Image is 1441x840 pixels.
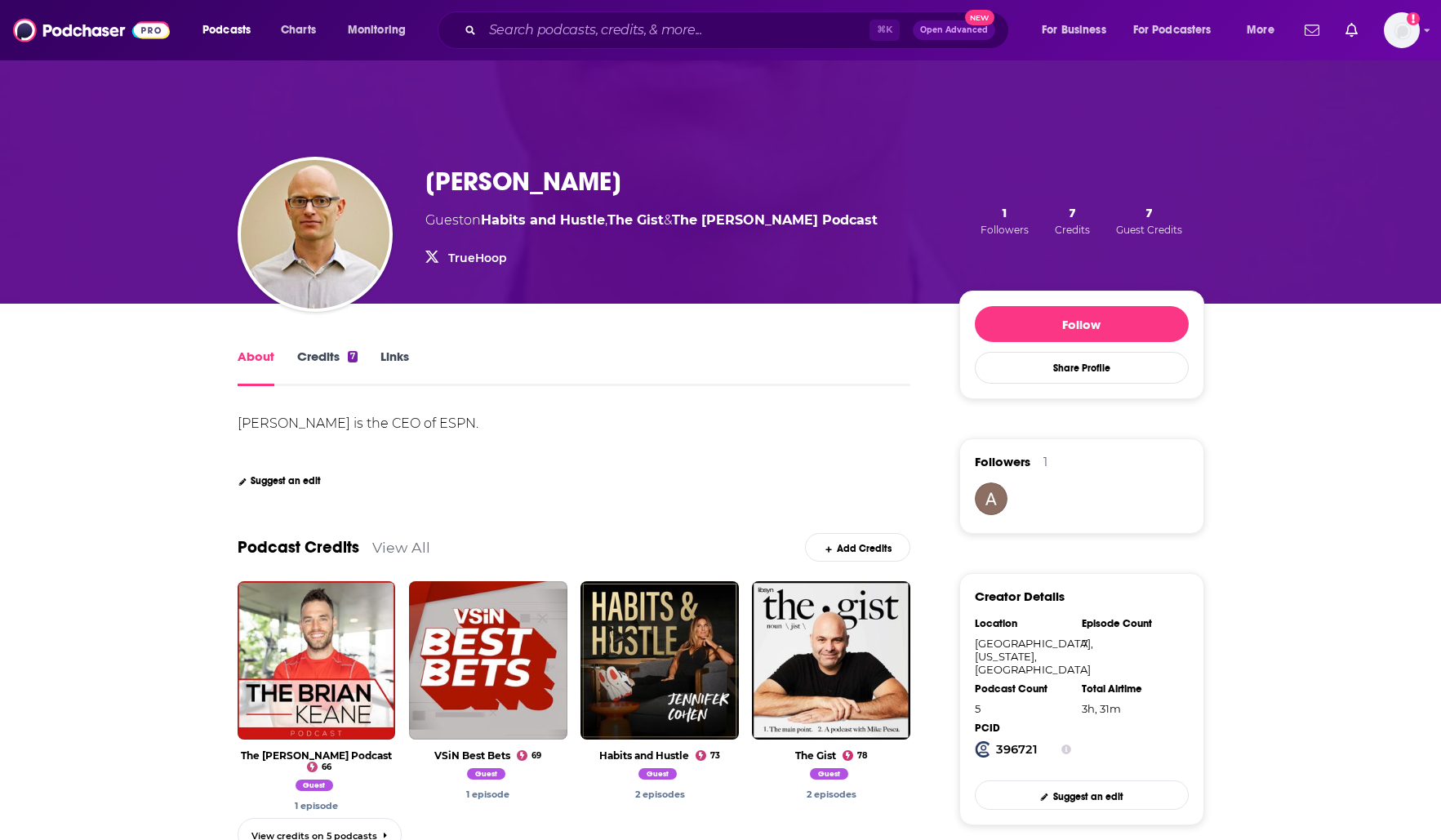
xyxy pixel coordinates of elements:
a: Henry Abbott [807,789,856,800]
span: For Podcasters [1133,19,1212,42]
a: Links [380,349,409,386]
span: Logged in as traviswinkler [1384,12,1420,48]
span: 7 [1069,205,1076,220]
div: 1 [1043,455,1047,469]
span: Open Advanced [920,26,988,34]
button: 1Followers [976,204,1034,237]
span: Guest [467,768,505,780]
span: Credits [1055,224,1090,236]
img: Podchaser Creator ID logo [975,741,991,758]
a: Show notifications dropdown [1339,16,1364,44]
span: Monitoring [348,19,406,42]
button: open menu [1123,17,1235,43]
h1: [PERSON_NAME] [425,166,621,198]
img: cracraft [975,482,1007,515]
span: Charts [281,19,316,42]
a: 66 [307,762,331,772]
button: 7Guest Credits [1111,204,1187,237]
span: 66 [322,764,331,771]
button: Show Info [1061,741,1071,758]
a: Henry Abbott [295,800,338,811]
a: 69 [517,750,541,761]
a: Suggest an edit [238,475,322,487]
span: Guest Credits [1116,224,1182,236]
button: open menu [191,17,272,43]
span: Followers [981,224,1029,236]
a: 78 [843,750,867,761]
a: Suggest an edit [975,780,1189,809]
span: New [965,10,994,25]
h3: Creator Details [975,589,1065,604]
a: Add Credits [805,533,910,562]
a: The Brian Keane Podcast [241,749,392,762]
div: PCID [975,722,1071,735]
a: Habits and Hustle [599,749,689,762]
span: on [464,212,605,228]
span: 1 [1001,205,1008,220]
a: Habits and Hustle [481,212,605,228]
span: For Business [1042,19,1106,42]
span: 69 [531,753,541,759]
div: Episode Count [1082,617,1178,630]
a: View All [372,539,430,556]
img: Podchaser - Follow, Share and Rate Podcasts [13,15,170,46]
a: Show notifications dropdown [1298,16,1326,44]
svg: Add a profile image [1407,12,1420,25]
button: Share Profile [975,352,1189,384]
a: Henry Abbott [467,771,509,782]
a: TrueHoop [448,251,507,265]
span: 3 hours, 31 minutes, 47 seconds [1082,702,1121,715]
a: Henry Abbott [296,782,338,793]
button: open menu [1235,17,1295,43]
a: 73 [696,750,720,761]
a: The Gist [607,212,664,228]
button: open menu [336,17,427,43]
a: VSiN Best Bets [434,749,510,762]
button: 7Credits [1050,204,1095,237]
span: Followers [975,454,1030,469]
a: The Brian Keane Podcast [672,212,878,228]
a: About [238,349,274,386]
button: Open AdvancedNew [913,20,995,40]
input: Search podcasts, credits, & more... [483,17,869,43]
a: Podcast Credits [238,537,359,558]
a: Henry Abbott [810,771,852,782]
button: Show profile menu [1384,12,1420,48]
div: [PERSON_NAME] is the CEO of ESPN. [238,416,478,431]
button: open menu [1030,17,1127,43]
a: Henry Abbott [638,771,681,782]
span: Podcasts [202,19,251,42]
span: 7 [1145,205,1153,220]
button: Follow [975,306,1189,342]
a: Henry Abbott [466,789,509,800]
span: , [605,212,607,228]
span: Guest [425,212,464,228]
div: 5 [975,702,1071,715]
a: Charts [270,17,326,43]
div: [GEOGRAPHIC_DATA], [US_STATE], [GEOGRAPHIC_DATA] [975,637,1071,676]
span: More [1247,19,1274,42]
div: Location [975,617,1071,630]
span: Guest [638,768,677,780]
a: Credits7 [297,349,358,386]
strong: 396721 [996,742,1038,757]
div: Total Airtime [1082,682,1178,696]
span: Guest [296,780,334,791]
span: 78 [857,753,867,759]
img: User Profile [1384,12,1420,48]
span: 73 [710,753,720,759]
span: & [664,212,672,228]
div: 7 [1082,637,1178,650]
div: Search podcasts, credits, & more... [453,11,1025,49]
div: 7 [348,351,358,362]
div: Podcast Count [975,682,1071,696]
img: Henry Abbott [241,160,389,309]
span: ⌘ K [869,20,900,41]
a: The Gist [795,749,836,762]
span: Guest [810,768,848,780]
